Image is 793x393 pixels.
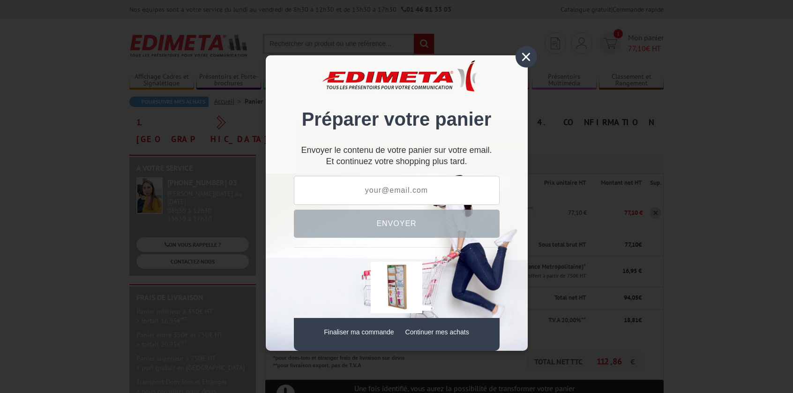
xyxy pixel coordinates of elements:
[324,328,394,336] a: Finaliser ma commande
[405,328,469,336] a: Continuer mes achats
[294,210,500,238] button: Envoyer
[294,149,500,151] p: Envoyer le contenu de votre panier sur votre email.
[294,176,500,205] input: your@email.com
[294,149,500,166] div: Et continuez votre shopping plus tard.
[516,46,537,68] div: ×
[294,69,500,139] div: Préparer votre panier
